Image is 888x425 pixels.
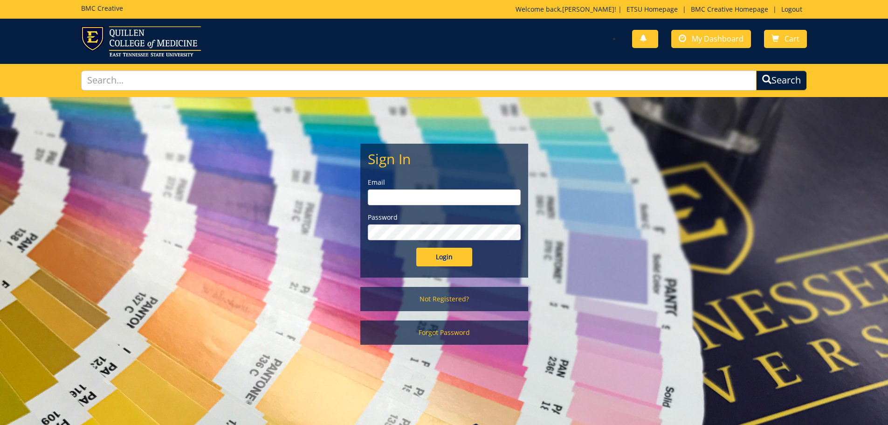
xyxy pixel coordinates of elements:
[562,5,614,14] a: [PERSON_NAME]
[416,248,472,266] input: Login
[756,70,807,91] button: Search
[81,26,201,56] img: ETSU logo
[686,5,773,14] a: BMC Creative Homepage
[360,287,528,311] a: Not Registered?
[777,5,807,14] a: Logout
[360,320,528,345] a: Forgot Password
[368,178,521,187] label: Email
[764,30,807,48] a: Cart
[622,5,682,14] a: ETSU Homepage
[692,34,743,44] span: My Dashboard
[785,34,799,44] span: Cart
[671,30,751,48] a: My Dashboard
[516,5,807,14] p: Welcome back, ! | | |
[81,70,757,91] input: Search...
[368,213,521,222] label: Password
[81,5,123,12] h5: BMC Creative
[368,151,521,167] h2: Sign In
